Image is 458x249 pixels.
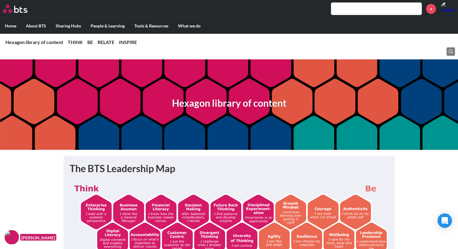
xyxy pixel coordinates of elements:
img: BTS Logo [3,5,27,13]
a: THINK [68,39,83,45]
h1: Hexagon library of content [172,96,286,110]
a: + [426,4,436,14]
a: INSPIRE [119,39,137,45]
h1: The BTS Leadership Map [70,162,389,175]
a: BE [87,39,93,45]
a: RELATE [98,39,114,45]
img: Angeliki Andreou [441,2,455,16]
label: Sharing Hubs [51,18,86,34]
label: People & Learning [86,18,129,34]
a: Go home [3,5,39,13]
label: What we do [173,18,205,34]
a: Hexagon library of content [5,39,63,45]
img: F [5,230,19,244]
a: Profile [441,2,455,16]
div: Open Intercom Messenger [438,213,452,228]
figcaption: [PERSON_NAME] [20,234,56,241]
label: About BTS [21,18,51,34]
label: Tools & Resources [129,18,173,34]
